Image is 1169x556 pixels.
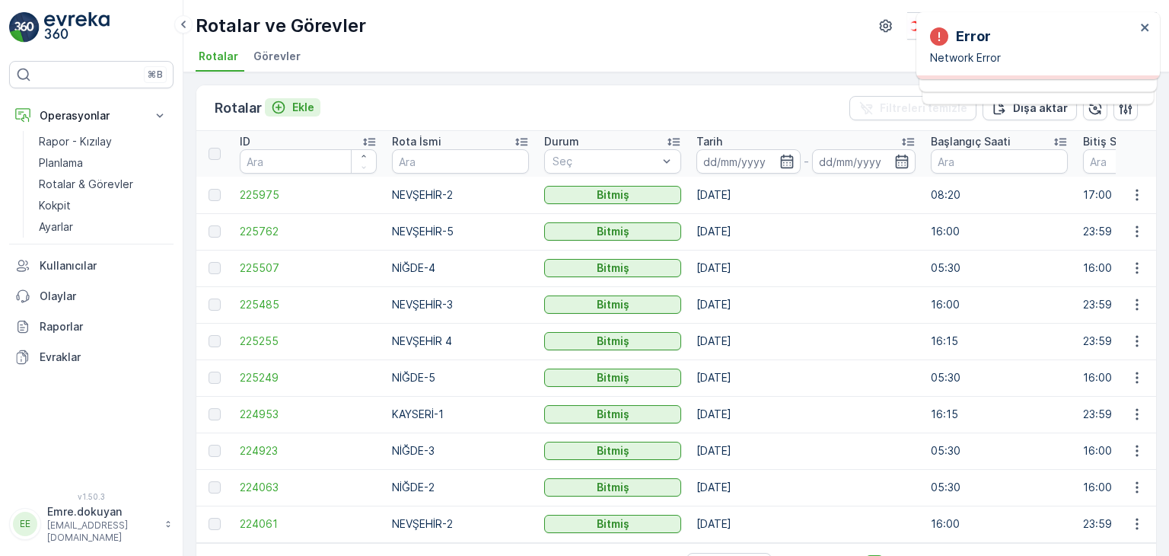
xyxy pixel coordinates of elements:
a: 224061 [240,516,377,532]
span: Rotalar [199,49,238,64]
div: Toggle Row Selected [209,225,221,238]
p: Bitmiş [597,187,629,203]
td: [DATE] [689,323,923,359]
p: NEVŞEHİR-3 [392,297,529,312]
p: NEVŞEHİR 4 [392,334,529,349]
p: [EMAIL_ADDRESS][DOMAIN_NAME] [47,519,157,544]
p: Rotalar ve Görevler [196,14,366,38]
p: Olaylar [40,289,167,304]
p: 16:00 [931,224,1068,239]
p: Bitmiş [597,443,629,459]
p: Raporlar [40,319,167,334]
p: NİĞDE-2 [392,480,529,495]
p: Bitmiş [597,297,629,312]
span: 224063 [240,480,377,495]
p: Ayarlar [39,219,73,235]
a: 224953 [240,407,377,422]
p: Durum [544,134,579,149]
a: Olaylar [9,281,174,312]
button: Bitmiş [544,405,681,423]
p: NEVŞEHİR-5 [392,224,529,239]
button: Bitmiş [544,478,681,497]
p: Bitmiş [597,260,629,276]
td: [DATE] [689,433,923,469]
td: [DATE] [689,359,923,396]
td: [DATE] [689,396,923,433]
div: Toggle Row Selected [209,408,221,420]
input: Ara [392,149,529,174]
p: Planlama [39,155,83,171]
a: 225249 [240,370,377,385]
p: ID [240,134,250,149]
p: NİĞDE-4 [392,260,529,276]
button: Bitmiş [544,369,681,387]
p: NEVŞEHİR-2 [392,516,529,532]
button: close [1140,21,1151,36]
a: Kullanıcılar [9,251,174,281]
img: k%C4%B1z%C4%B1lay_D5CCths_t1JZB0k.png [907,18,934,34]
button: Bitmiş [544,515,681,533]
p: Bitmiş [597,370,629,385]
input: dd/mm/yyyy [812,149,916,174]
a: 225762 [240,224,377,239]
button: Bitmiş [544,222,681,241]
input: Ara [931,149,1068,174]
p: NEVŞEHİR-2 [392,187,529,203]
button: Kızılay - [GEOGRAPHIC_DATA](+03:00) [907,12,1157,40]
p: Kokpit [39,198,71,213]
img: logo [9,12,40,43]
div: Toggle Row Selected [209,445,221,457]
button: EEEmre.dokuyan[EMAIL_ADDRESS][DOMAIN_NAME] [9,504,174,544]
span: Görevler [253,49,301,64]
p: Rapor - Kızılay [39,134,112,149]
p: 08:20 [931,187,1068,203]
p: - [804,152,809,171]
span: v 1.50.3 [9,492,174,501]
p: 16:15 [931,334,1068,349]
span: 224923 [240,443,377,459]
p: Bitmiş [597,334,629,349]
div: Toggle Row Selected [209,189,221,201]
td: [DATE] [689,469,923,506]
td: [DATE] [689,286,923,323]
td: [DATE] [689,506,923,542]
a: Ayarlar [33,216,174,238]
a: Planlama [33,152,174,174]
button: Dışa aktar [983,96,1077,120]
input: Ara [240,149,377,174]
a: 225507 [240,260,377,276]
p: Tarih [696,134,722,149]
p: 05:30 [931,260,1068,276]
div: Toggle Row Selected [209,481,221,494]
p: NİĞDE-3 [392,443,529,459]
input: dd/mm/yyyy [696,149,801,174]
button: Bitmiş [544,259,681,277]
td: [DATE] [689,250,923,286]
a: Raporlar [9,312,174,342]
button: Bitmiş [544,332,681,350]
p: Rota İsmi [392,134,441,149]
div: EE [13,512,37,536]
p: Operasyonlar [40,108,143,123]
button: Filtreleri temizle [849,96,976,120]
p: Network Error [930,50,1136,66]
button: Bitmiş [544,296,681,314]
p: Seç [553,154,658,169]
img: logo_light-DOdMpM7g.png [44,12,110,43]
a: Kokpit [33,195,174,216]
a: 225255 [240,334,377,349]
a: 225975 [240,187,377,203]
a: Rapor - Kızılay [33,131,174,152]
p: Başlangıç Saati [931,134,1011,149]
p: Bitmiş [597,224,629,239]
td: [DATE] [689,177,923,213]
p: 16:00 [931,297,1068,312]
p: NİĞDE-5 [392,370,529,385]
p: Evraklar [40,350,167,365]
a: Rotalar & Görevler [33,174,174,195]
p: KAYSERİ-1 [392,407,529,422]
